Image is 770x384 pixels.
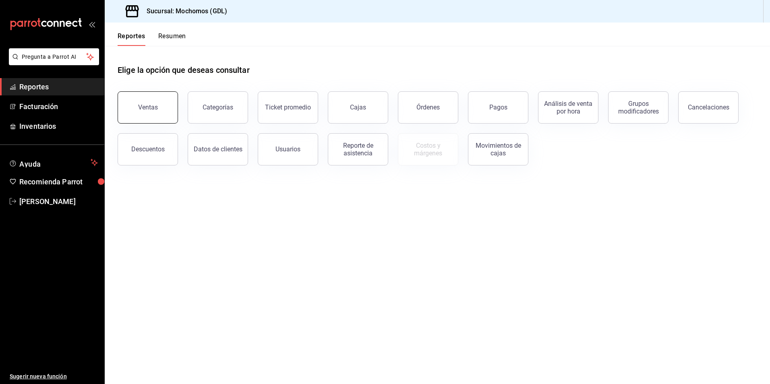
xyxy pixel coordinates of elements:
[350,103,366,111] div: Cajas
[188,91,248,124] button: Categorías
[118,91,178,124] button: Ventas
[19,101,98,112] span: Facturación
[10,372,98,381] span: Sugerir nueva función
[398,133,458,165] button: Contrata inventarios para ver este reporte
[6,58,99,67] a: Pregunta a Parrot AI
[608,91,669,124] button: Grupos modificadores
[398,91,458,124] button: Órdenes
[138,103,158,111] div: Ventas
[203,103,233,111] div: Categorías
[328,133,388,165] button: Reporte de asistencia
[333,142,383,157] div: Reporte de asistencia
[275,145,300,153] div: Usuarios
[258,91,318,124] button: Ticket promedio
[265,103,311,111] div: Ticket promedio
[194,145,242,153] div: Datos de clientes
[468,133,528,165] button: Movimientos de cajas
[131,145,165,153] div: Descuentos
[688,103,729,111] div: Cancelaciones
[489,103,507,111] div: Pagos
[416,103,440,111] div: Órdenes
[118,32,145,46] button: Reportes
[613,100,663,115] div: Grupos modificadores
[22,53,87,61] span: Pregunta a Parrot AI
[543,100,593,115] div: Análisis de venta por hora
[158,32,186,46] button: Resumen
[468,91,528,124] button: Pagos
[258,133,318,165] button: Usuarios
[9,48,99,65] button: Pregunta a Parrot AI
[538,91,598,124] button: Análisis de venta por hora
[403,142,453,157] div: Costos y márgenes
[19,81,98,92] span: Reportes
[328,91,388,124] button: Cajas
[19,196,98,207] span: [PERSON_NAME]
[188,133,248,165] button: Datos de clientes
[19,158,87,167] span: Ayuda
[118,32,186,46] div: navigation tabs
[19,121,98,132] span: Inventarios
[678,91,739,124] button: Cancelaciones
[118,64,250,76] h1: Elige la opción que deseas consultar
[19,176,98,187] span: Recomienda Parrot
[89,21,95,27] button: open_drawer_menu
[473,142,523,157] div: Movimientos de cajas
[118,133,178,165] button: Descuentos
[140,6,227,16] h3: Sucursal: Mochomos (GDL)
